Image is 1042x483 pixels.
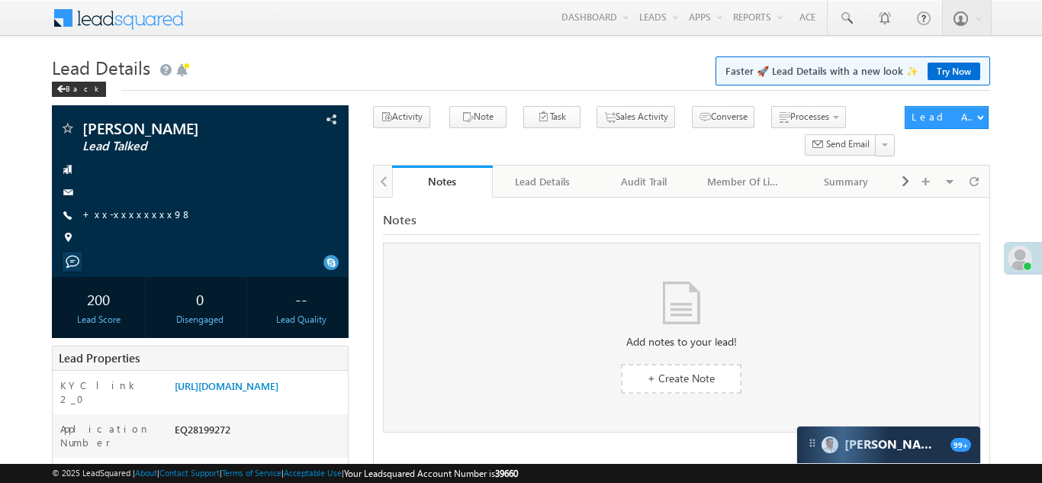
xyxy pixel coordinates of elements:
span: Your Leadsquared Account Number is [344,468,518,479]
a: Terms of Service [222,468,281,478]
span: [PERSON_NAME] [82,121,265,136]
a: Summary [796,166,896,198]
div: Notes [404,174,481,188]
a: Back [52,81,114,94]
div: EQ28199272 [171,422,348,443]
button: Activity [373,106,430,128]
span: 99+ [950,438,971,452]
a: +xx-xxxxxxxx98 [82,208,192,221]
div: Member Of Lists [707,172,782,191]
button: Converse [692,106,754,128]
a: Lead Details [493,166,593,198]
a: Audit Trail [594,166,695,198]
span: Processes [790,111,829,122]
div: Notes [383,207,980,235]
div: Lead Details [505,172,580,191]
label: KYC link 2_0 [60,378,159,406]
span: Send Email [826,137,870,151]
button: Send Email [805,134,876,156]
div: Lead Score [56,313,141,327]
div: 0 [157,285,243,313]
span: Faster 🚀 Lead Details with a new look ✨ [725,63,980,79]
div: 200 [56,285,141,313]
a: About [135,468,157,478]
span: + Create Note [648,371,715,385]
button: Sales Activity [597,106,675,128]
div: Summary [808,172,883,191]
a: Acceptable Use [284,468,342,478]
label: Application Number [60,422,159,449]
a: Contact Support [159,468,220,478]
div: Add notes to your lead! [384,335,979,349]
button: Note [449,106,507,128]
button: Processes [771,106,846,128]
span: Lead Talked [82,139,265,154]
a: Member Of Lists [695,166,796,198]
a: Try Now [928,63,980,80]
span: Lead Details [52,55,150,79]
a: [URL][DOMAIN_NAME] [175,379,278,392]
span: © 2025 LeadSquared | | | | | [52,466,518,481]
a: Notes [392,166,493,198]
button: Task [523,106,580,128]
div: Back [52,82,106,97]
div: Disengaged [157,313,243,327]
div: Audit Trail [606,172,681,191]
div: Lead Actions [912,110,976,124]
button: Lead Actions [905,106,989,129]
span: Lead Properties [59,350,140,365]
span: 39660 [495,468,518,479]
img: No data found [663,282,700,324]
div: Lead Quality [259,313,344,327]
div: carter-dragCarter[PERSON_NAME]99+ [796,426,981,464]
div: -- [259,285,344,313]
